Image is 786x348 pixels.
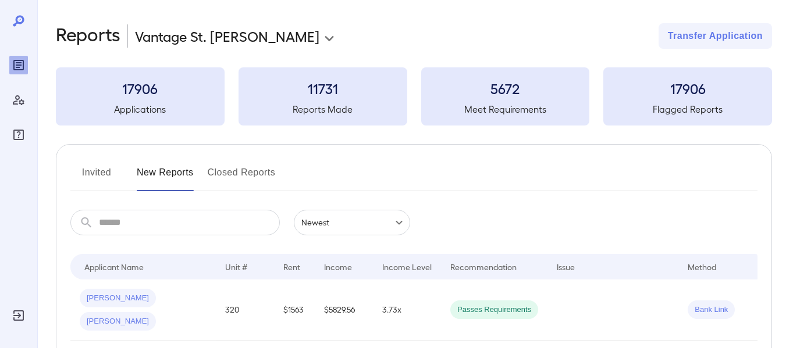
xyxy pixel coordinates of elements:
div: Issue [557,260,575,274]
button: Invited [70,163,123,191]
span: Passes Requirements [450,304,538,315]
p: Vantage St. [PERSON_NAME] [135,27,319,45]
button: New Reports [137,163,194,191]
div: Income [324,260,352,274]
summary: 17906Applications11731Reports Made5672Meet Requirements17906Flagged Reports [56,67,772,125]
span: [PERSON_NAME] [80,316,156,327]
button: Transfer Application [659,23,772,49]
div: Method [688,260,716,274]
div: Rent [283,260,302,274]
div: FAQ [9,125,28,144]
span: Bank Link [688,304,735,315]
h5: Meet Requirements [421,102,590,116]
div: Newest [294,210,410,235]
td: 3.73x [373,279,441,340]
div: Income Level [382,260,432,274]
div: Unit # [225,260,247,274]
td: 320 [216,279,274,340]
td: $5829.56 [315,279,373,340]
div: Applicant Name [84,260,144,274]
h5: Flagged Reports [603,102,772,116]
div: Log Out [9,306,28,325]
div: Recommendation [450,260,517,274]
h3: 17906 [56,79,225,98]
h5: Reports Made [239,102,407,116]
h3: 5672 [421,79,590,98]
h2: Reports [56,23,120,49]
button: Closed Reports [208,163,276,191]
h3: 17906 [603,79,772,98]
span: [PERSON_NAME] [80,293,156,304]
h5: Applications [56,102,225,116]
td: $1563 [274,279,315,340]
div: Reports [9,56,28,74]
div: Manage Users [9,91,28,109]
h3: 11731 [239,79,407,98]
